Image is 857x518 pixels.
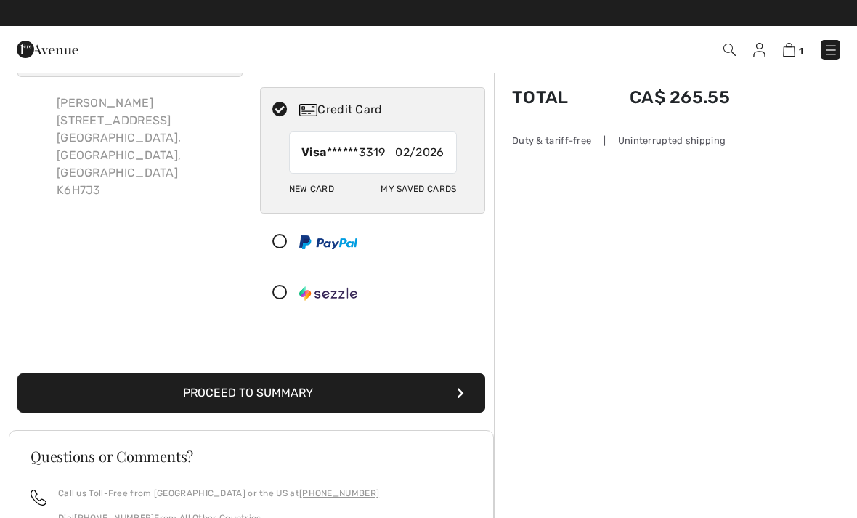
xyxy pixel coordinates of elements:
[31,490,46,506] img: call
[799,46,803,57] span: 1
[590,73,730,122] td: CA$ 265.55
[299,101,475,118] div: Credit Card
[31,449,472,464] h3: Questions or Comments?
[17,373,485,413] button: Proceed to Summary
[723,44,736,56] img: Search
[512,134,730,147] div: Duty & tariff-free | Uninterrupted shipping
[299,286,357,301] img: Sezzle
[753,43,765,57] img: My Info
[45,83,243,211] div: [PERSON_NAME] [STREET_ADDRESS] [GEOGRAPHIC_DATA], [GEOGRAPHIC_DATA], [GEOGRAPHIC_DATA] K6H7J3
[289,177,334,201] div: New Card
[395,144,444,161] span: 02/2026
[381,177,456,201] div: My Saved Cards
[58,487,379,500] p: Call us Toll-Free from [GEOGRAPHIC_DATA] or the US at
[17,35,78,64] img: 1ère Avenue
[299,104,317,116] img: Credit Card
[824,43,838,57] img: Menu
[783,41,803,58] a: 1
[299,235,357,249] img: PayPal
[17,41,78,55] a: 1ère Avenue
[301,145,327,159] strong: Visa
[783,43,795,57] img: Shopping Bag
[299,488,379,498] a: [PHONE_NUMBER]
[512,73,590,122] td: Total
